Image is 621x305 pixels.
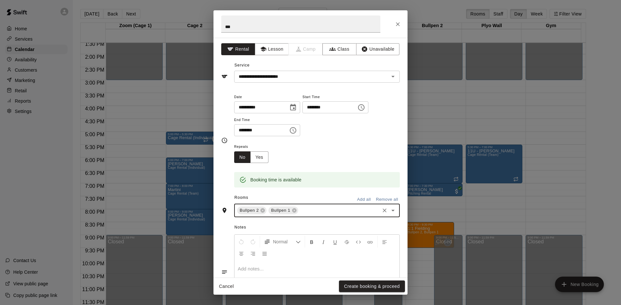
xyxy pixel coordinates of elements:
span: Normal [273,239,296,245]
span: End Time [234,116,300,125]
button: Insert Code [353,236,364,248]
div: Booking time is available [250,174,301,186]
span: Repeats [234,143,274,151]
button: Unavailable [356,43,399,55]
button: Right Align [247,248,258,259]
button: Add all [354,195,374,205]
button: Format Bold [306,236,317,248]
span: Bullpen 2 [237,207,261,214]
button: Lesson [255,43,289,55]
button: Yes [250,151,268,163]
div: Bullpen 1 [268,207,298,214]
span: Start Time [302,93,368,102]
button: Close [392,18,404,30]
button: Center Align [236,248,247,259]
button: Format Strikethrough [341,236,352,248]
button: Undo [236,236,247,248]
span: Bullpen 1 [268,207,293,214]
button: Redo [247,236,258,248]
button: Justify Align [259,248,270,259]
span: Camps can only be created in the Services page [289,43,323,55]
button: Create booking & proceed [339,280,405,292]
button: Open [388,206,398,215]
div: Bullpen 2 [237,207,267,214]
button: No [234,151,251,163]
button: Choose time, selected time is 7:30 PM [355,101,368,114]
button: Formatting Options [261,236,303,248]
div: outlined button group [234,151,268,163]
svg: Timing [221,137,228,144]
button: Format Underline [330,236,341,248]
button: Remove all [374,195,400,205]
button: Choose date, selected date is Oct 15, 2025 [287,101,300,114]
svg: Service [221,73,228,80]
span: Rooms [234,195,248,200]
button: Class [322,43,356,55]
button: Insert Link [365,236,376,248]
span: Notes [234,222,400,233]
button: Open [388,72,398,81]
span: Service [234,63,250,67]
button: Choose time, selected time is 8:30 PM [287,124,300,137]
svg: Notes [221,269,228,275]
button: Left Align [379,236,390,248]
button: Rental [221,43,255,55]
span: Date [234,93,300,102]
svg: Rooms [221,207,228,214]
button: Format Italics [318,236,329,248]
button: Cancel [216,280,237,292]
button: Clear [380,206,389,215]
